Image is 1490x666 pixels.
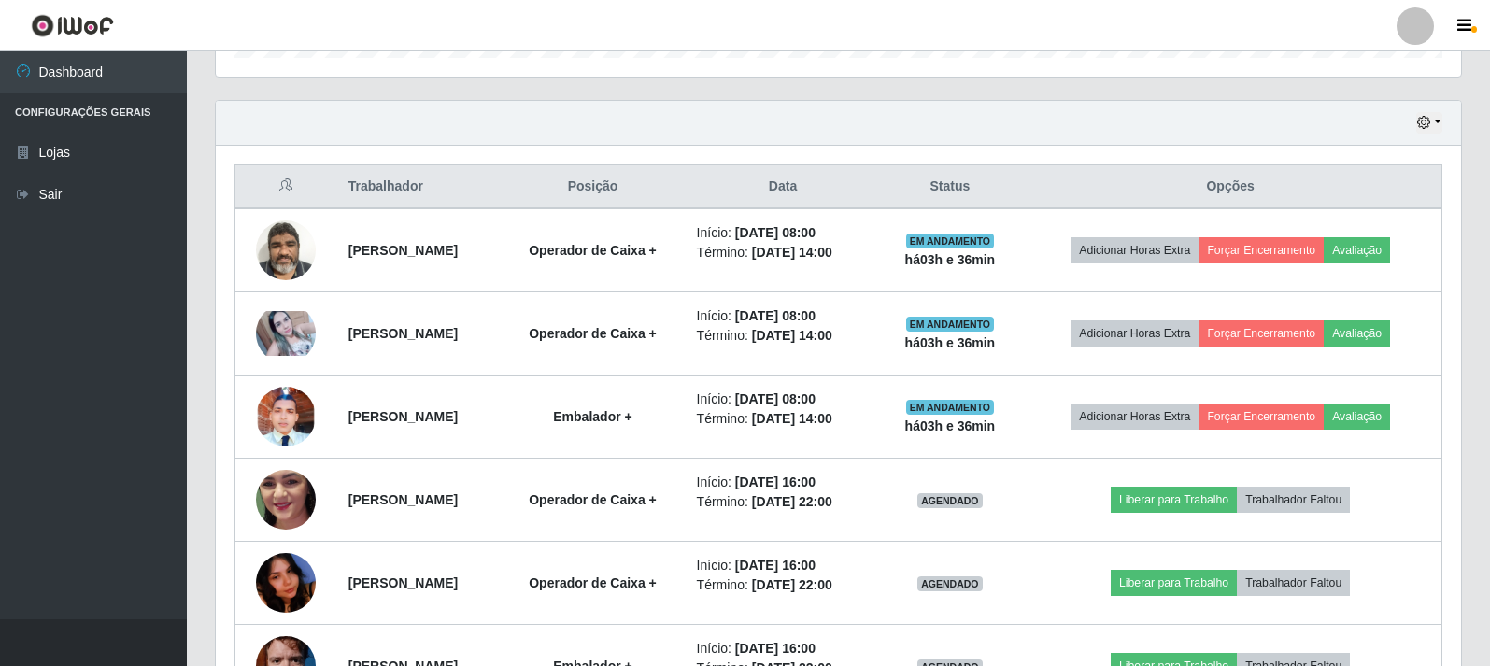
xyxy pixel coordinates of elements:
button: Forçar Encerramento [1199,237,1324,263]
strong: [PERSON_NAME] [348,243,458,258]
img: CoreUI Logo [31,14,114,37]
li: Término: [697,409,870,429]
img: 1625107347864.jpeg [256,210,316,290]
img: 1755826111467.jpeg [256,518,316,648]
button: Avaliação [1324,404,1390,430]
strong: Operador de Caixa + [529,326,657,341]
li: Término: [697,326,870,346]
strong: há 03 h e 36 min [905,335,996,350]
button: Avaliação [1324,320,1390,347]
li: Término: [697,492,870,512]
span: EM ANDAMENTO [906,234,995,248]
span: AGENDADO [917,576,983,591]
button: Forçar Encerramento [1199,320,1324,347]
span: EM ANDAMENTO [906,317,995,332]
button: Adicionar Horas Extra [1071,320,1199,347]
th: Data [686,165,881,209]
img: 1668045195868.jpeg [256,311,316,356]
th: Opções [1019,165,1441,209]
strong: [PERSON_NAME] [348,492,458,507]
time: [DATE] 22:00 [752,494,832,509]
strong: [PERSON_NAME] [348,409,458,424]
li: Início: [697,306,870,326]
button: Adicionar Horas Extra [1071,404,1199,430]
strong: [PERSON_NAME] [348,575,458,590]
strong: há 03 h e 36 min [905,252,996,267]
span: AGENDADO [917,493,983,508]
button: Trabalhador Faltou [1237,570,1350,596]
li: Início: [697,390,870,409]
time: [DATE] 08:00 [735,308,816,323]
strong: Operador de Caixa + [529,492,657,507]
img: 1754158372592.jpeg [256,433,316,566]
li: Término: [697,575,870,595]
span: EM ANDAMENTO [906,400,995,415]
button: Adicionar Horas Extra [1071,237,1199,263]
button: Avaliação [1324,237,1390,263]
th: Status [880,165,1019,209]
time: [DATE] 14:00 [752,411,832,426]
time: [DATE] 08:00 [735,225,816,240]
li: Início: [697,556,870,575]
time: [DATE] 08:00 [735,391,816,406]
time: [DATE] 22:00 [752,577,832,592]
time: [DATE] 16:00 [735,641,816,656]
li: Início: [697,639,870,659]
button: Liberar para Trabalho [1111,570,1237,596]
button: Forçar Encerramento [1199,404,1324,430]
button: Liberar para Trabalho [1111,487,1237,513]
button: Trabalhador Faltou [1237,487,1350,513]
time: [DATE] 16:00 [735,475,816,489]
li: Início: [697,473,870,492]
time: [DATE] 14:00 [752,245,832,260]
li: Término: [697,243,870,262]
strong: Embalador + [553,409,631,424]
li: Início: [697,223,870,243]
time: [DATE] 14:00 [752,328,832,343]
strong: há 03 h e 36 min [905,418,996,433]
th: Trabalhador [337,165,501,209]
th: Posição [500,165,685,209]
img: 1756827085438.jpeg [256,350,316,483]
time: [DATE] 16:00 [735,558,816,573]
strong: Operador de Caixa + [529,243,657,258]
strong: Operador de Caixa + [529,575,657,590]
strong: [PERSON_NAME] [348,326,458,341]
